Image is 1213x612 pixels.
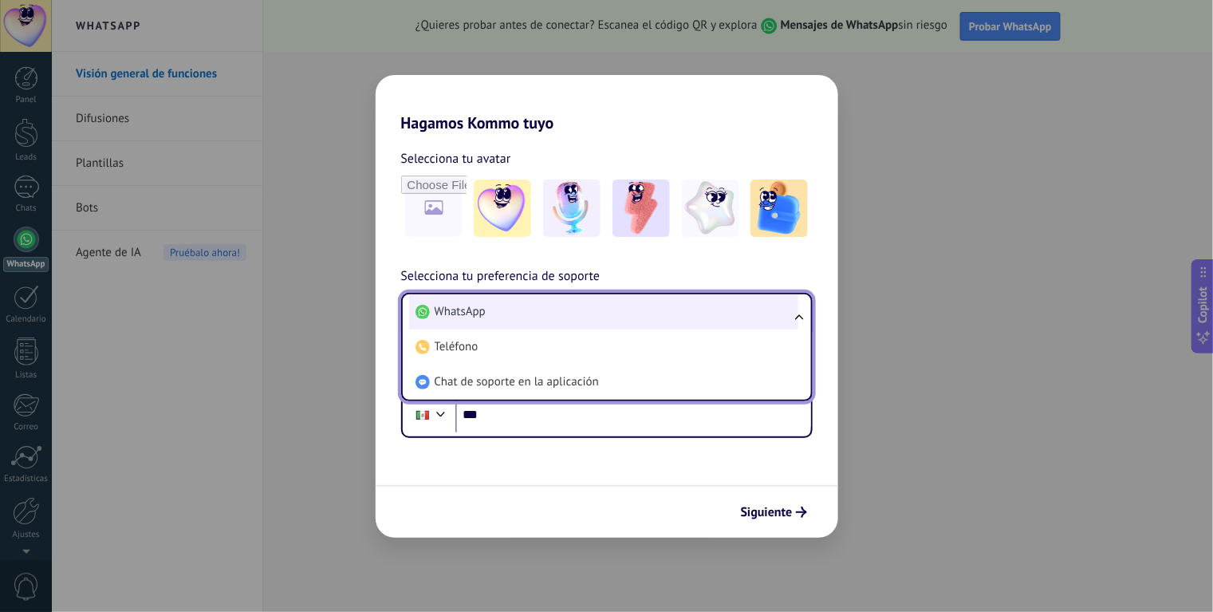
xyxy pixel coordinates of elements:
[543,180,601,237] img: -2.jpeg
[376,75,838,132] h2: Hagamos Kommo tuyo
[435,374,599,390] span: Chat de soporte en la aplicación
[401,148,511,169] span: Selecciona tu avatar
[435,304,486,320] span: WhatsApp
[401,267,601,287] span: Selecciona tu preferencia de soporte
[474,180,531,237] img: -1.jpeg
[682,180,739,237] img: -4.jpeg
[750,180,808,237] img: -5.jpeg
[408,398,438,432] div: Mexico: + 52
[741,507,793,518] span: Siguiente
[612,180,670,237] img: -3.jpeg
[435,339,479,355] span: Teléfono
[734,499,814,526] button: Siguiente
